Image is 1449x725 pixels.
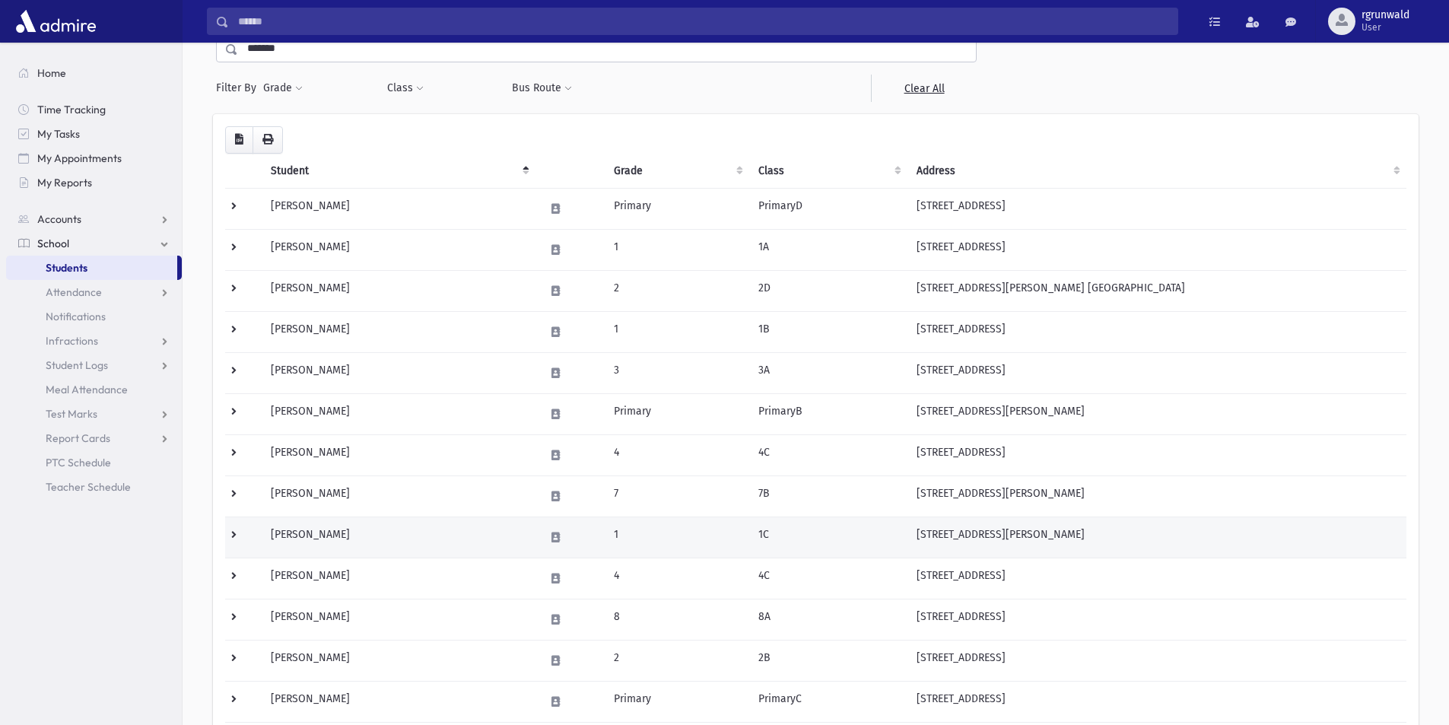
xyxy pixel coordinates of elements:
a: School [6,231,182,256]
td: [STREET_ADDRESS] [907,434,1406,475]
a: Report Cards [6,426,182,450]
span: Home [37,66,66,80]
td: [STREET_ADDRESS][PERSON_NAME] [907,393,1406,434]
td: [STREET_ADDRESS] [907,558,1406,599]
th: Grade: activate to sort column ascending [605,154,749,189]
td: [STREET_ADDRESS] [907,311,1406,352]
td: 3 [605,352,749,393]
a: My Tasks [6,122,182,146]
a: Student Logs [6,353,182,377]
td: [STREET_ADDRESS] [907,188,1406,229]
td: [PERSON_NAME] [262,475,535,517]
td: 4C [749,558,907,599]
td: 3A [749,352,907,393]
a: Test Marks [6,402,182,426]
a: Notifications [6,304,182,329]
button: Bus Route [511,75,573,102]
th: Address: activate to sort column ascending [907,154,1406,189]
td: [STREET_ADDRESS] [907,681,1406,722]
button: Class [386,75,424,102]
td: 2B [749,640,907,681]
td: 1B [749,311,907,352]
td: [STREET_ADDRESS][PERSON_NAME] [907,517,1406,558]
span: Meal Attendance [46,383,128,396]
button: CSV [225,126,253,154]
span: Attendance [46,285,102,299]
td: 7B [749,475,907,517]
span: Filter By [216,80,262,96]
span: My Tasks [37,127,80,141]
span: PTC Schedule [46,456,111,469]
td: [PERSON_NAME] [262,517,535,558]
a: Teacher Schedule [6,475,182,499]
span: Students [46,261,87,275]
td: 2D [749,270,907,311]
td: 1A [749,229,907,270]
td: [STREET_ADDRESS] [907,640,1406,681]
th: Student: activate to sort column descending [262,154,535,189]
span: My Appointments [37,151,122,165]
td: PrimaryB [749,393,907,434]
td: [STREET_ADDRESS] [907,352,1406,393]
td: 8 [605,599,749,640]
td: [STREET_ADDRESS] [907,599,1406,640]
span: Notifications [46,310,106,323]
td: PrimaryD [749,188,907,229]
a: Clear All [871,75,977,102]
td: [STREET_ADDRESS] [907,229,1406,270]
td: [PERSON_NAME] [262,640,535,681]
td: 8A [749,599,907,640]
span: Infractions [46,334,98,348]
td: 7 [605,475,749,517]
td: PrimaryC [749,681,907,722]
a: Accounts [6,207,182,231]
a: My Reports [6,170,182,195]
a: Attendance [6,280,182,304]
span: Time Tracking [37,103,106,116]
td: [PERSON_NAME] [262,188,535,229]
td: [PERSON_NAME] [262,393,535,434]
td: 2 [605,640,749,681]
span: User [1362,21,1409,33]
span: rgrunwald [1362,9,1409,21]
span: Report Cards [46,431,110,445]
td: Primary [605,188,749,229]
td: [PERSON_NAME] [262,229,535,270]
a: Infractions [6,329,182,353]
a: Home [6,61,182,85]
td: 4 [605,434,749,475]
a: Meal Attendance [6,377,182,402]
td: 4 [605,558,749,599]
button: Grade [262,75,303,102]
td: [STREET_ADDRESS][PERSON_NAME] [GEOGRAPHIC_DATA] [907,270,1406,311]
td: [PERSON_NAME] [262,352,535,393]
td: Primary [605,681,749,722]
span: My Reports [37,176,92,189]
td: 2 [605,270,749,311]
span: Test Marks [46,407,97,421]
a: PTC Schedule [6,450,182,475]
span: Student Logs [46,358,108,372]
td: 1C [749,517,907,558]
span: Teacher Schedule [46,480,131,494]
span: Accounts [37,212,81,226]
button: Print [253,126,283,154]
td: [PERSON_NAME] [262,311,535,352]
td: Primary [605,393,749,434]
td: 4C [749,434,907,475]
td: 1 [605,311,749,352]
td: [PERSON_NAME] [262,599,535,640]
span: School [37,237,69,250]
a: Time Tracking [6,97,182,122]
td: [PERSON_NAME] [262,270,535,311]
td: [PERSON_NAME] [262,434,535,475]
td: 1 [605,229,749,270]
td: 1 [605,517,749,558]
td: [STREET_ADDRESS][PERSON_NAME] [907,475,1406,517]
td: [PERSON_NAME] [262,558,535,599]
a: Students [6,256,177,280]
a: My Appointments [6,146,182,170]
th: Class: activate to sort column ascending [749,154,907,189]
img: AdmirePro [12,6,100,37]
input: Search [229,8,1177,35]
